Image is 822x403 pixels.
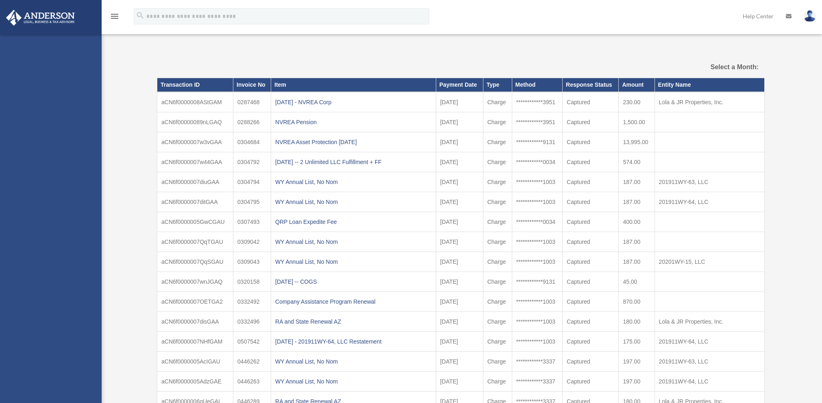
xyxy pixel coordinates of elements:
td: 0446263 [233,372,271,392]
td: Charge [483,172,512,192]
div: WY Annual List, No Nom [275,176,432,188]
div: NVREA Asset Protection [DATE] [275,136,432,148]
td: Charge [483,312,512,332]
a: menu [110,14,120,21]
i: search [136,11,145,20]
td: aCN6f0000007NHfGAM [157,332,233,352]
td: aCN6f0000007wnJGAQ [157,272,233,292]
td: Captured [563,152,619,172]
td: Charge [483,332,512,352]
td: 0332496 [233,312,271,332]
td: aCN6f0000007diuGAA [157,172,233,192]
td: [DATE] [436,372,483,392]
div: WY Annual List, No Nom [275,356,432,367]
th: Payment Date [436,78,483,92]
div: QRP Loan Expedite Fee [275,216,432,228]
div: [DATE] - 201911WY-64, LLC Restatement [275,336,432,347]
td: Charge [483,252,512,272]
td: Charge [483,92,512,112]
td: Captured [563,292,619,312]
td: Captured [563,232,619,252]
div: RA and State Renewal AZ [275,316,432,327]
td: 0309043 [233,252,271,272]
td: aCN6f0000005AcIGAU [157,352,233,372]
th: Entity Name [655,78,764,92]
td: Captured [563,272,619,292]
td: Charge [483,132,512,152]
td: 0320158 [233,272,271,292]
td: 0288266 [233,112,271,132]
td: [DATE] [436,152,483,172]
td: Charge [483,272,512,292]
div: [DATE] - NVREA Corp [275,96,432,108]
td: [DATE] [436,172,483,192]
td: aCN6f0000007QqSGAU [157,252,233,272]
td: aCN6f0000007disGAA [157,312,233,332]
td: 1,500.00 [619,112,655,132]
td: Lola & JR Properties, Inc. [655,92,764,112]
td: 870.00 [619,292,655,312]
td: Captured [563,92,619,112]
td: 187.00 [619,232,655,252]
div: Company Assistance Program Renewal [275,296,432,307]
td: Charge [483,352,512,372]
td: Captured [563,172,619,192]
td: Charge [483,212,512,232]
td: 201911WY-64, LLC [655,192,764,212]
td: aCN6f00000089nLGAQ [157,112,233,132]
td: aCN6f0000005AdzGAE [157,372,233,392]
div: [DATE] -- COGS [275,276,432,287]
td: aCN6f0000007ditGAA [157,192,233,212]
td: 197.00 [619,352,655,372]
td: [DATE] [436,192,483,212]
td: 0304794 [233,172,271,192]
td: [DATE] [436,272,483,292]
td: Captured [563,252,619,272]
th: Type [483,78,512,92]
td: 0304792 [233,152,271,172]
td: aCN6f0000005GwCGAU [157,212,233,232]
label: Select a Month: [670,61,759,73]
td: [DATE] [436,252,483,272]
div: WY Annual List, No Nom [275,196,432,208]
td: 0332492 [233,292,271,312]
td: 45.00 [619,272,655,292]
th: Item [271,78,436,92]
td: 201911WY-63, LLC [655,172,764,192]
td: aCN6f0000007w3vGAA [157,132,233,152]
td: [DATE] [436,232,483,252]
td: 187.00 [619,252,655,272]
td: 230.00 [619,92,655,112]
th: Amount [619,78,655,92]
td: Captured [563,112,619,132]
td: aCN6f0000008AStGAM [157,92,233,112]
th: Invoice No [233,78,271,92]
td: [DATE] [436,92,483,112]
td: 20201WY-15, LLC [655,252,764,272]
td: 0304684 [233,132,271,152]
td: Captured [563,192,619,212]
td: [DATE] [436,312,483,332]
div: WY Annual List, No Nom [275,256,432,267]
td: 201911WY-64, LLC [655,332,764,352]
td: 175.00 [619,332,655,352]
td: Charge [483,152,512,172]
div: WY Annual List, No Nom [275,236,432,247]
td: [DATE] [436,292,483,312]
th: Transaction ID [157,78,233,92]
td: 574.00 [619,152,655,172]
td: 201911WY-64, LLC [655,372,764,392]
td: Captured [563,312,619,332]
td: [DATE] [436,332,483,352]
td: aCN6f0000007OETGA2 [157,292,233,312]
td: Charge [483,292,512,312]
td: Captured [563,352,619,372]
td: 0287468 [233,92,271,112]
td: Lola & JR Properties, Inc. [655,312,764,332]
td: [DATE] [436,112,483,132]
td: [DATE] [436,352,483,372]
td: aCN6f0000007w44GAA [157,152,233,172]
td: 400.00 [619,212,655,232]
td: 201911WY-63, LLC [655,352,764,372]
td: 187.00 [619,172,655,192]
